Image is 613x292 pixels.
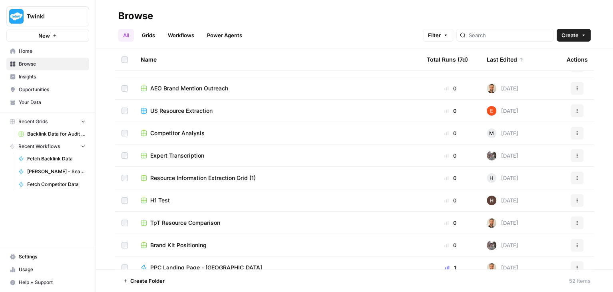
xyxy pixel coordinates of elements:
[487,128,518,138] div: [DATE]
[6,6,89,26] button: Workspace: Twinkl
[18,118,48,125] span: Recent Grids
[118,10,153,22] div: Browse
[150,219,220,227] span: TpT Resource Comparison
[163,29,199,42] a: Workflows
[487,48,523,70] div: Last Edited
[141,264,414,272] a: PPC Landing Page - [GEOGRAPHIC_DATA]
[487,240,518,250] div: [DATE]
[141,174,414,182] a: Resource Information Extraction Grid (1)
[141,48,414,70] div: Name
[150,107,213,115] span: US Resource Extraction
[427,174,474,182] div: 0
[487,106,518,116] div: [DATE]
[487,218,496,228] img: ggqkytmprpadj6gr8422u7b6ymfp
[19,73,86,80] span: Insights
[469,31,550,39] input: Search
[27,181,86,188] span: Fetch Competitor Data
[202,29,247,42] a: Power Agents
[487,84,496,93] img: ggqkytmprpadj6gr8422u7b6ymfp
[19,266,86,273] span: Usage
[15,128,89,140] a: Backlink Data for Audit Grid
[557,29,591,42] button: Create
[141,107,414,115] a: US Resource Extraction
[487,173,518,183] div: [DATE]
[6,276,89,289] button: Help + Support
[150,152,204,160] span: Expert Transcription
[487,263,518,272] div: [DATE]
[487,263,496,272] img: ggqkytmprpadj6gr8422u7b6ymfp
[118,29,134,42] a: All
[27,130,86,138] span: Backlink Data for Audit Grid
[487,106,496,116] img: 8y9pl6iujm21he1dbx14kgzmrglr
[137,29,160,42] a: Grids
[27,12,75,20] span: Twinkl
[561,31,579,39] span: Create
[27,155,86,162] span: Fetch Backlink Data
[487,151,518,160] div: [DATE]
[150,241,207,249] span: Brand Kit Positioning
[6,83,89,96] a: Opportunities
[6,96,89,109] a: Your Data
[6,250,89,263] a: Settings
[150,129,205,137] span: Competitor Analysis
[427,264,474,272] div: 1
[141,152,414,160] a: Expert Transcription
[427,196,474,204] div: 0
[130,277,165,285] span: Create Folder
[489,129,494,137] span: M
[9,9,24,24] img: Twinkl Logo
[6,116,89,128] button: Recent Grids
[427,84,474,92] div: 0
[487,196,518,205] div: [DATE]
[423,29,453,42] button: Filter
[15,165,89,178] a: [PERSON_NAME] - Search and list top 3
[427,241,474,249] div: 0
[427,107,474,115] div: 0
[15,152,89,165] a: Fetch Backlink Data
[141,129,414,137] a: Competitor Analysis
[15,178,89,191] a: Fetch Competitor Data
[18,143,60,150] span: Recent Workflows
[19,99,86,106] span: Your Data
[427,219,474,227] div: 0
[487,240,496,250] img: a2mlt6f1nb2jhzcjxsuraj5rj4vi
[427,129,474,137] div: 0
[567,48,588,70] div: Actions
[487,196,496,205] img: 436bim7ufhw3ohwxraeybzubrpb8
[487,151,496,160] img: a2mlt6f1nb2jhzcjxsuraj5rj4vi
[428,31,441,39] span: Filter
[487,84,518,93] div: [DATE]
[6,263,89,276] a: Usage
[19,253,86,260] span: Settings
[150,174,256,182] span: Resource Information Extraction Grid (1)
[6,70,89,83] a: Insights
[490,174,494,182] span: H
[427,48,468,70] div: Total Runs (7d)
[38,32,50,40] span: New
[141,84,414,92] a: AEO Brand Mention Outreach
[141,241,414,249] a: Brand Kit Positioning
[141,219,414,227] a: TpT Resource Comparison
[150,84,228,92] span: AEO Brand Mention Outreach
[427,152,474,160] div: 0
[6,140,89,152] button: Recent Workflows
[6,45,89,58] a: Home
[6,30,89,42] button: New
[150,264,262,272] span: PPC Landing Page - [GEOGRAPHIC_DATA]
[141,196,414,204] a: H1 Test
[150,196,170,204] span: H1 Test
[19,48,86,55] span: Home
[19,86,86,93] span: Opportunities
[6,58,89,70] a: Browse
[19,279,86,286] span: Help + Support
[27,168,86,175] span: [PERSON_NAME] - Search and list top 3
[19,60,86,68] span: Browse
[118,274,169,287] button: Create Folder
[487,218,518,228] div: [DATE]
[569,277,591,285] div: 52 Items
